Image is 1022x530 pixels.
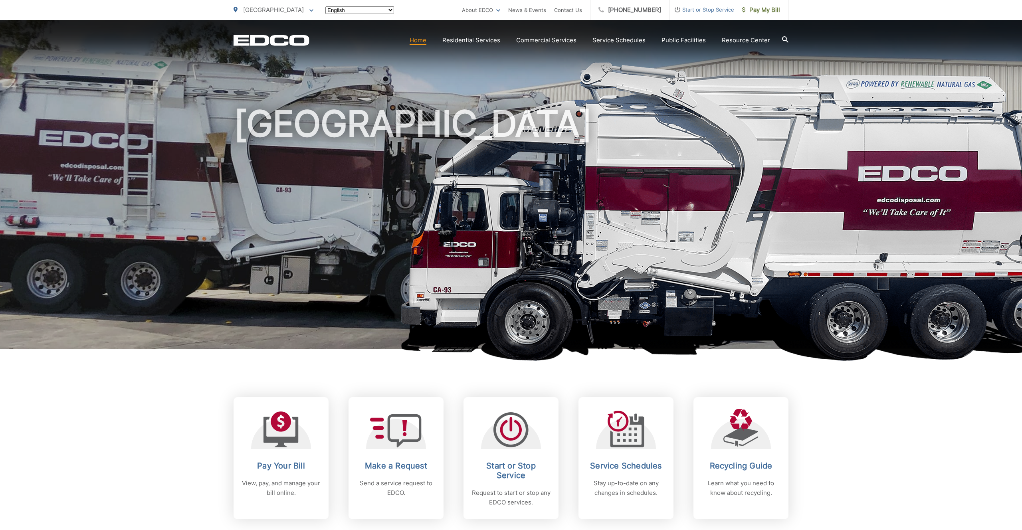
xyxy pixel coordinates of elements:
[722,36,770,45] a: Resource Center
[234,35,309,46] a: EDCD logo. Return to the homepage.
[701,461,780,471] h2: Recycling Guide
[554,5,582,15] a: Contact Us
[471,461,551,480] h2: Start or Stop Service
[442,36,500,45] a: Residential Services
[742,5,780,15] span: Pay My Bill
[357,479,436,498] p: Send a service request to EDCO.
[349,397,444,519] a: Make a Request Send a service request to EDCO.
[592,36,646,45] a: Service Schedules
[471,488,551,507] p: Request to start or stop any EDCO services.
[662,36,706,45] a: Public Facilities
[701,479,780,498] p: Learn what you need to know about recycling.
[242,479,321,498] p: View, pay, and manage your bill online.
[693,397,788,519] a: Recycling Guide Learn what you need to know about recycling.
[508,5,546,15] a: News & Events
[586,461,665,471] h2: Service Schedules
[578,397,673,519] a: Service Schedules Stay up-to-date on any changes in schedules.
[516,36,576,45] a: Commercial Services
[234,104,788,356] h1: [GEOGRAPHIC_DATA]
[462,5,500,15] a: About EDCO
[234,397,329,519] a: Pay Your Bill View, pay, and manage your bill online.
[242,461,321,471] h2: Pay Your Bill
[325,6,394,14] select: Select a language
[243,6,304,14] span: [GEOGRAPHIC_DATA]
[586,479,665,498] p: Stay up-to-date on any changes in schedules.
[410,36,426,45] a: Home
[357,461,436,471] h2: Make a Request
